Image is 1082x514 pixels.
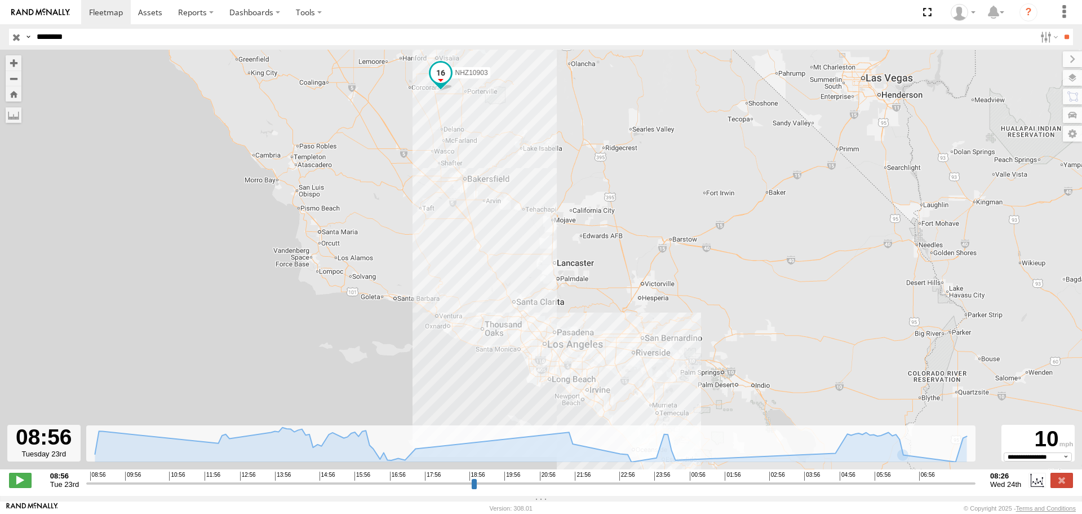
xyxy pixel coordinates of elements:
strong: 08:56 [50,472,79,480]
span: 10:56 [169,472,185,481]
span: 02:56 [769,472,785,481]
span: Wed 24th Sep 2025 [990,480,1021,489]
button: Zoom out [6,71,21,86]
span: 04:56 [840,472,855,481]
a: Visit our Website [6,503,58,514]
label: Close [1050,473,1073,487]
div: Zulema McIntosch [947,4,979,21]
label: Play/Stop [9,473,32,487]
a: Terms and Conditions [1016,505,1076,512]
span: 20:56 [540,472,556,481]
span: 05:56 [875,472,890,481]
span: 06:56 [919,472,935,481]
span: 23:56 [654,472,670,481]
label: Search Filter Options [1036,29,1060,45]
span: 12:56 [240,472,256,481]
span: 13:56 [275,472,291,481]
span: 09:56 [125,472,141,481]
label: Search Query [24,29,33,45]
span: 21:56 [575,472,591,481]
label: Measure [6,107,21,123]
span: 08:56 [90,472,106,481]
span: 19:56 [504,472,520,481]
span: 03:56 [804,472,820,481]
i: ? [1019,3,1037,21]
span: 00:56 [690,472,706,481]
span: 17:56 [425,472,441,481]
span: 16:56 [390,472,406,481]
button: Zoom Home [6,86,21,102]
strong: 08:26 [990,472,1021,480]
div: © Copyright 2025 - [964,505,1076,512]
span: 18:56 [469,472,485,481]
img: rand-logo.svg [11,8,70,16]
span: NHZ10903 [455,69,488,77]
span: 11:56 [205,472,220,481]
button: Zoom in [6,55,21,71]
label: Map Settings [1063,126,1082,142]
span: 22:56 [619,472,635,481]
span: 15:56 [354,472,370,481]
span: 01:56 [725,472,740,481]
div: Version: 308.01 [490,505,533,512]
span: Tue 23rd Sep 2025 [50,480,79,489]
span: 14:56 [320,472,335,481]
div: 10 [1003,427,1073,453]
